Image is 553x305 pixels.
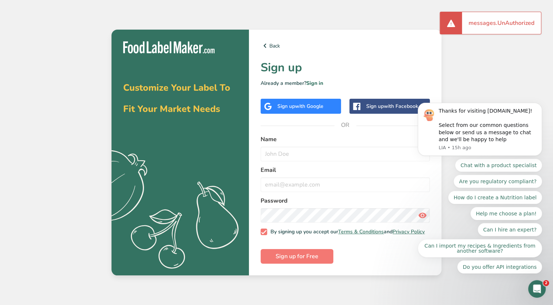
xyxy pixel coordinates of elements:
[407,11,553,285] iframe: Intercom notifications message
[277,102,323,110] div: Sign up
[338,228,384,235] a: Terms & Conditions
[123,82,230,115] span: Customize Your Label To Fit Your Market Needs
[543,280,549,286] span: 2
[366,102,418,110] div: Sign up
[267,229,425,235] span: By signing up you accept our and
[528,280,546,298] iframe: Intercom live chat
[261,59,430,76] h1: Sign up
[261,166,430,174] label: Email
[276,252,318,261] span: Sign up for Free
[384,103,418,110] span: with Facebook
[261,196,430,205] label: Password
[261,177,430,192] input: email@example.com
[261,147,430,161] input: John Doe
[261,249,333,264] button: Sign up for Free
[306,80,323,87] a: Sign in
[393,228,425,235] a: Privacy Policy
[261,41,430,50] a: Back
[261,135,430,144] label: Name
[295,103,323,110] span: with Google
[261,79,430,87] p: Already a member?
[334,114,356,136] span: OR
[123,41,215,53] img: Food Label Maker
